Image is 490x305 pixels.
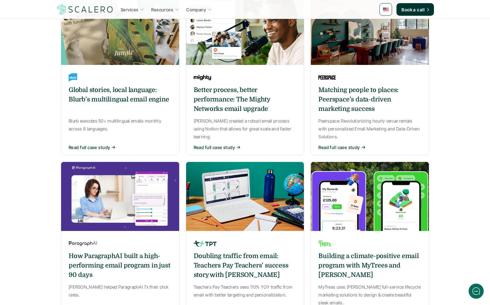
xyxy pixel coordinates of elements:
[194,251,297,280] h6: Doubling traffic from email: Teachers Pay Teachers’ success story with [PERSON_NAME]
[61,162,179,231] img: A photo of a woman working on a laptop, alongside a screenshot of an app.
[69,85,172,104] h6: Global stories, local language: Blurb’s multilingual email engine
[402,6,424,13] p: Book a call
[194,144,235,151] p: Read full case study
[194,85,297,114] h6: Better process, better performance: The Mighty Networks email upgrade
[396,3,434,16] a: Book a call
[318,144,360,151] p: Read full case study
[69,251,172,280] h6: How ParagraphAI built a high-performing email program in just 90 days
[318,144,421,151] button: Read full case study
[194,117,297,141] p: [PERSON_NAME] created a robust email process using Notion that allows for great scale and faster ...
[318,85,421,114] h6: Matching people to places: Peerspace’s data-driven marketing success
[186,6,206,13] p: Company
[186,162,305,231] img: A desk with some items above like a laptop, post-its, sketch books and a globe.
[194,144,297,151] button: Read full case study
[318,117,421,141] p: Peerspace: Revolutionizing hourly venue rentals with personalized Email Marketing and Data-Driven...
[121,6,138,13] p: Services
[311,162,429,231] img: MyTrees app user interface screens
[9,42,117,72] h2: Let us know if we can help with lifecycle marketing.
[53,220,80,224] span: We run on Gist
[69,144,172,151] button: Read full case study
[41,87,76,92] span: New conversation
[10,83,116,96] button: New conversation
[318,251,421,280] h6: Building a climate-positive email program with MyTrees and [PERSON_NAME]
[9,31,117,41] h1: Hi! Welcome to [GEOGRAPHIC_DATA].
[69,144,110,151] p: Read full case study
[469,284,484,299] iframe: gist-messenger-bubble-iframe
[151,6,173,13] p: Resources
[69,283,172,299] p: [PERSON_NAME] helped ParagraphAI 7x their click rates.
[194,283,297,299] p: Teachers Pay Teachers sees 110% YOY traffic from email with better targeting and personalization.
[56,3,114,15] img: Scalero company logo
[69,117,172,133] p: Blurb executes 50+ multilingual emails monthly across 8 languages.
[56,4,114,15] a: Scalero company logo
